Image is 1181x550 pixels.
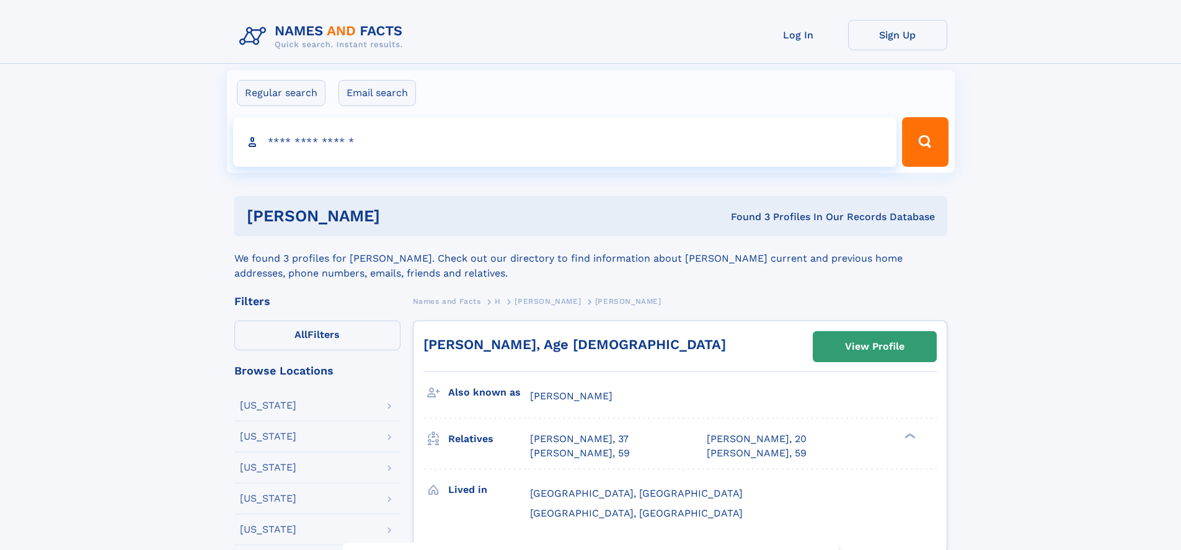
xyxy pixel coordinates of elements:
[234,236,947,281] div: We found 3 profiles for [PERSON_NAME]. Check out our directory to find information about [PERSON_...
[707,446,807,460] a: [PERSON_NAME], 59
[234,296,400,307] div: Filters
[813,332,936,361] a: View Profile
[448,479,530,500] h3: Lived in
[845,332,905,361] div: View Profile
[233,117,897,167] input: search input
[901,432,916,440] div: ❯
[234,20,413,53] img: Logo Names and Facts
[495,297,501,306] span: H
[530,446,630,460] a: [PERSON_NAME], 59
[555,210,935,224] div: Found 3 Profiles In Our Records Database
[423,337,726,352] a: [PERSON_NAME], Age [DEMOGRAPHIC_DATA]
[240,525,296,534] div: [US_STATE]
[240,432,296,441] div: [US_STATE]
[413,293,481,309] a: Names and Facts
[515,293,581,309] a: [PERSON_NAME]
[448,382,530,403] h3: Also known as
[294,329,307,340] span: All
[240,494,296,503] div: [US_STATE]
[749,20,848,50] a: Log In
[530,390,613,402] span: [PERSON_NAME]
[237,80,325,106] label: Regular search
[247,208,555,224] h1: [PERSON_NAME]
[707,432,807,446] a: [PERSON_NAME], 20
[848,20,947,50] a: Sign Up
[515,297,581,306] span: [PERSON_NAME]
[902,117,948,167] button: Search Button
[448,428,530,450] h3: Relatives
[595,297,661,306] span: [PERSON_NAME]
[530,487,743,499] span: [GEOGRAPHIC_DATA], [GEOGRAPHIC_DATA]
[240,401,296,410] div: [US_STATE]
[495,293,501,309] a: H
[530,432,629,446] a: [PERSON_NAME], 37
[530,507,743,519] span: [GEOGRAPHIC_DATA], [GEOGRAPHIC_DATA]
[338,80,416,106] label: Email search
[234,365,400,376] div: Browse Locations
[240,463,296,472] div: [US_STATE]
[234,321,400,350] label: Filters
